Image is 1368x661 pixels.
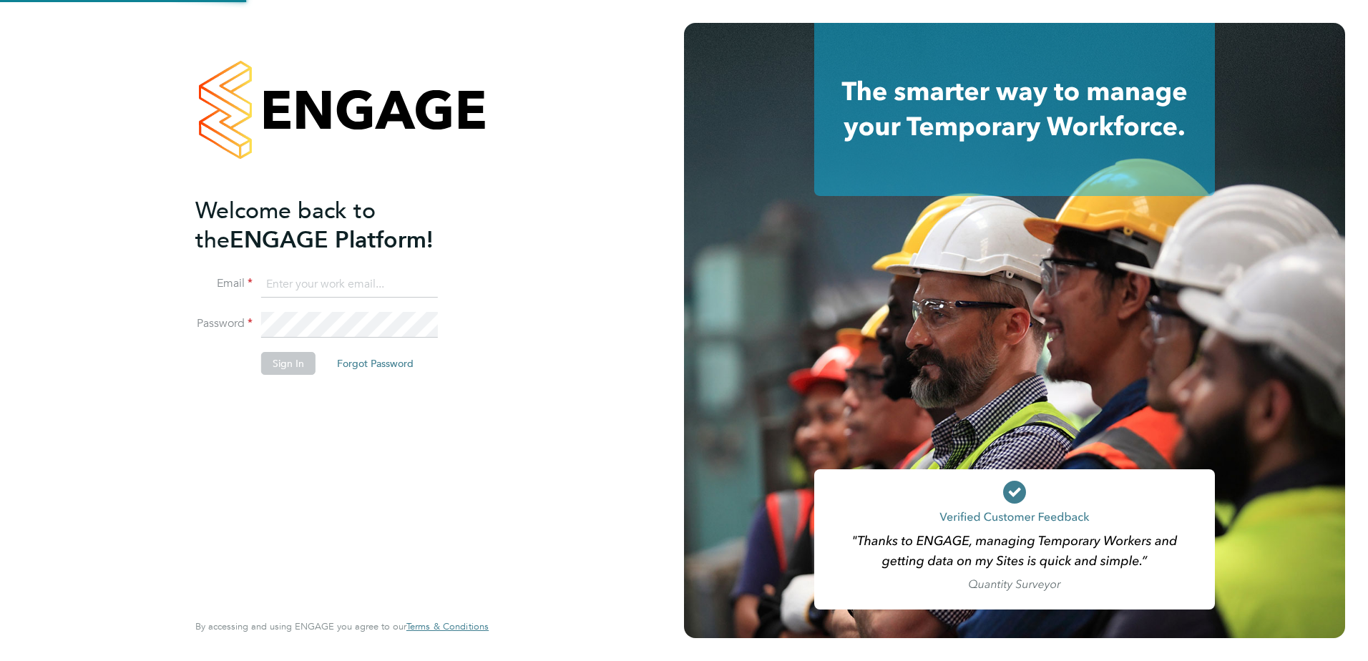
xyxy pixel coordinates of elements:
button: Sign In [261,352,316,375]
a: Terms & Conditions [406,621,489,632]
h2: ENGAGE Platform! [195,196,474,255]
span: Terms & Conditions [406,620,489,632]
label: Email [195,276,253,291]
span: By accessing and using ENGAGE you agree to our [195,620,489,632]
label: Password [195,316,253,331]
button: Forgot Password [326,352,425,375]
input: Enter your work email... [261,272,438,298]
span: Welcome back to the [195,197,376,254]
